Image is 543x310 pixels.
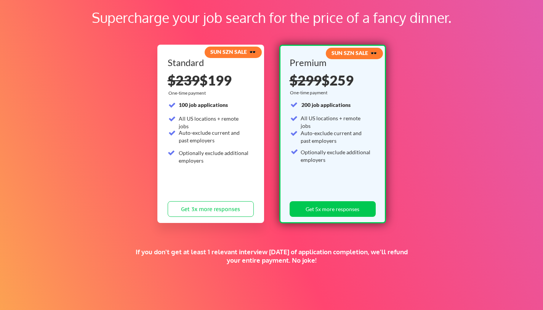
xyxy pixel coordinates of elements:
[168,90,208,96] div: One-time payment
[179,115,249,130] div: All US locations + remote jobs
[290,72,322,89] s: $299
[301,129,371,144] div: Auto-exclude current and past employers
[168,201,254,217] button: Get 3x more responses
[168,73,254,87] div: $199
[290,90,330,96] div: One-time payment
[290,58,373,67] div: Premium
[179,149,249,164] div: Optionally exclude additional employers
[168,58,251,67] div: Standard
[179,102,228,108] strong: 100 job applications
[179,129,249,144] div: Auto-exclude current and past employers
[332,50,377,56] strong: SUN SZN SALE 🕶️
[301,149,371,163] div: Optionally exclude additional employers
[301,102,351,108] strong: 200 job applications
[49,7,494,28] div: Supercharge your job search for the price of a fancy dinner.
[290,201,376,217] button: Get 5x more responses
[301,115,371,129] div: All US locations + remote jobs
[290,73,373,87] div: $259
[132,248,411,265] div: If you don't get at least 1 relevant interview [DATE] of application completion, we'll refund you...
[168,72,200,89] s: $239
[210,48,256,55] strong: SUN SZN SALE 🕶️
